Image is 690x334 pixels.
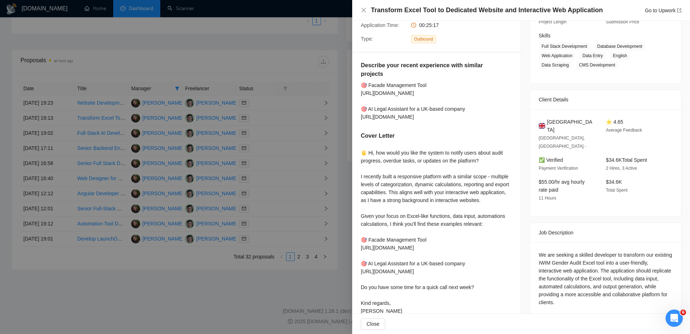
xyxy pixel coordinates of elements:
[361,36,373,42] span: Type:
[666,310,683,327] iframe: Intercom live chat
[411,23,416,28] span: clock-circle
[367,320,379,328] span: Close
[361,149,512,315] div: 🖐 Hi, how would you like the system to notify users about audit progress, overdue tasks, or updat...
[645,8,681,13] a: Go to Upworkexport
[539,196,556,201] span: 11 Hours
[539,179,585,193] span: $55.00/hr avg hourly rate paid
[606,179,622,185] span: $34.6K
[361,318,385,330] button: Close
[361,7,367,13] button: Close
[606,19,639,24] span: Submission Price
[606,166,637,171] span: 2 Hires, 3 Active
[680,310,686,315] span: 6
[539,90,672,109] div: Client Details
[361,132,395,140] h5: Cover Letter
[539,136,586,149] span: [GEOGRAPHIC_DATA], [GEOGRAPHIC_DATA] -
[371,6,603,15] h4: Transform Excel Tool to Dedicated Website and Interactive Web Application
[539,223,672,242] div: Job Description
[539,122,545,130] img: 🇬🇧
[677,8,681,13] span: export
[539,157,563,163] span: ✅ Verified
[539,42,590,50] span: Full Stack Development
[606,157,647,163] span: $34.6K Total Spent
[411,35,436,43] span: Outbound
[539,19,566,24] span: Project Length
[606,119,623,125] span: ⭐ 4.65
[547,118,594,134] span: [GEOGRAPHIC_DATA]
[361,7,367,13] span: close
[539,52,575,60] span: Web Application
[606,188,627,193] span: Total Spent
[419,22,439,28] span: 00:25:17
[361,81,507,121] div: 🎯 Facade Management Tool [URL][DOMAIN_NAME] 🎯 AI Legal Assistant for a UK-based company [URL][DOM...
[576,61,618,69] span: CMS Development
[580,52,606,60] span: Data Entry
[594,42,645,50] span: Database Development
[539,61,572,69] span: Data Scraping
[361,61,485,78] h5: Describe your recent experience with similar projects
[361,22,399,28] span: Application Time:
[610,52,630,60] span: English
[606,128,642,133] span: Average Feedback
[539,166,578,171] span: Payment Verification
[539,33,551,38] span: Skills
